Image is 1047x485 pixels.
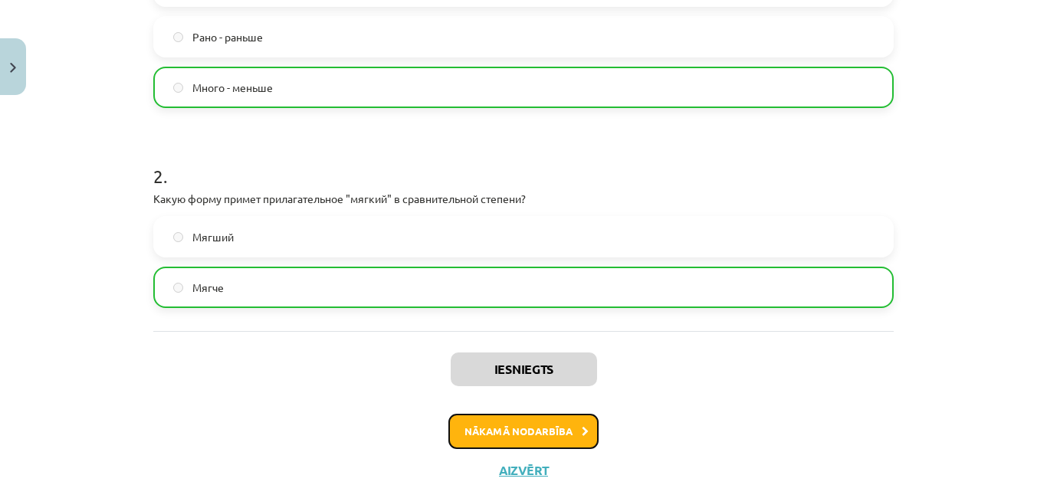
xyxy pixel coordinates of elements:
p: Какую форму примет прилагательное "мягкий" в сравнительной степени? [153,191,894,207]
input: Много - меньше [173,83,183,93]
span: Много - меньше [192,80,273,96]
span: Мягший [192,229,234,245]
span: Мягче [192,280,224,296]
span: Рано - раньше [192,29,263,45]
img: icon-close-lesson-0947bae3869378f0d4975bcd49f059093ad1ed9edebbc8119c70593378902aed.svg [10,63,16,73]
h1: 2 . [153,139,894,186]
input: Мягче [173,283,183,293]
button: Nākamā nodarbība [448,414,599,449]
button: Aizvērt [494,463,553,478]
input: Мягший [173,232,183,242]
button: Iesniegts [451,352,597,386]
input: Рано - раньше [173,32,183,42]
